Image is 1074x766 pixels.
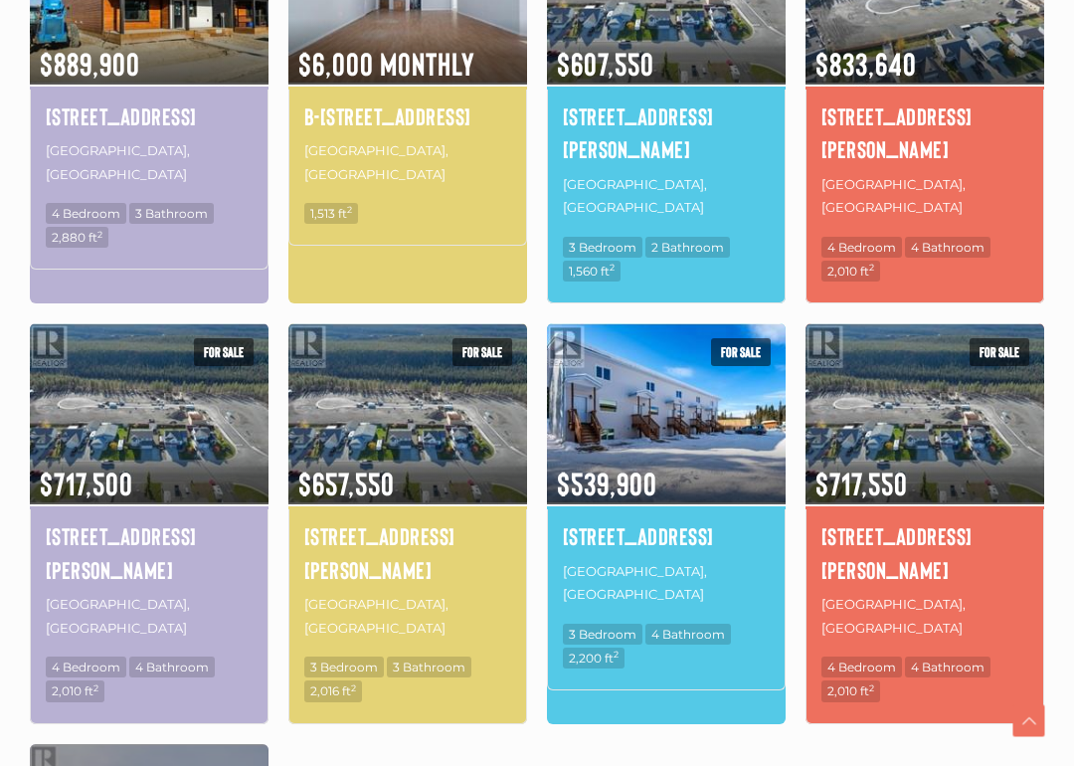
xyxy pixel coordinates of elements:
[970,338,1029,366] span: For sale
[821,519,1028,586] a: [STREET_ADDRESS][PERSON_NAME]
[304,519,511,586] a: [STREET_ADDRESS][PERSON_NAME]
[821,237,902,258] span: 4 Bedroom
[46,591,253,642] p: [GEOGRAPHIC_DATA], [GEOGRAPHIC_DATA]
[805,19,1044,85] span: $833,640
[563,648,625,669] span: 2,200 ft
[304,203,358,224] span: 1,513 ft
[46,657,126,677] span: 4 Bedroom
[97,229,102,240] sup: 2
[288,320,527,507] img: 22 BERYL PLACE, Whitehorse, Yukon
[288,439,527,504] span: $657,550
[563,99,770,166] a: [STREET_ADDRESS][PERSON_NAME]
[905,237,990,258] span: 4 Bathroom
[194,338,254,366] span: For sale
[452,338,512,366] span: For sale
[563,237,642,258] span: 3 Bedroom
[869,682,874,693] sup: 2
[46,137,253,188] p: [GEOGRAPHIC_DATA], [GEOGRAPHIC_DATA]
[614,649,619,660] sup: 2
[547,19,786,85] span: $607,550
[351,682,356,693] sup: 2
[387,657,471,677] span: 3 Bathroom
[46,203,126,224] span: 4 Bedroom
[645,624,731,645] span: 4 Bathroom
[30,439,268,504] span: $717,500
[547,439,786,504] span: $539,900
[93,682,98,693] sup: 2
[547,320,786,507] img: 134-18 AZURE ROAD, Whitehorse, Yukon
[905,657,990,677] span: 4 Bathroom
[711,338,771,366] span: For sale
[129,203,214,224] span: 3 Bathroom
[645,237,730,258] span: 2 Bathroom
[30,320,268,507] img: 28 BERYL PLACE, Whitehorse, Yukon
[304,680,362,701] span: 2,016 ft
[129,657,215,677] span: 4 Bathroom
[288,19,527,85] span: $6,000 Monthly
[821,171,1028,222] p: [GEOGRAPHIC_DATA], [GEOGRAPHIC_DATA]
[563,519,770,553] a: [STREET_ADDRESS]
[304,137,511,188] p: [GEOGRAPHIC_DATA], [GEOGRAPHIC_DATA]
[821,261,880,282] span: 2,010 ft
[805,439,1044,504] span: $717,550
[46,680,104,701] span: 2,010 ft
[304,657,384,677] span: 3 Bedroom
[563,261,621,282] span: 1,560 ft
[30,19,268,85] span: $889,900
[610,262,615,273] sup: 2
[821,99,1028,166] a: [STREET_ADDRESS][PERSON_NAME]
[304,99,511,133] a: B-[STREET_ADDRESS]
[563,171,770,222] p: [GEOGRAPHIC_DATA], [GEOGRAPHIC_DATA]
[563,624,642,645] span: 3 Bedroom
[304,591,511,642] p: [GEOGRAPHIC_DATA], [GEOGRAPHIC_DATA]
[805,320,1044,507] img: 26 BERYL PLACE, Whitehorse, Yukon
[46,227,108,248] span: 2,880 ft
[869,262,874,273] sup: 2
[821,591,1028,642] p: [GEOGRAPHIC_DATA], [GEOGRAPHIC_DATA]
[46,99,253,133] a: [STREET_ADDRESS]
[347,204,352,215] sup: 2
[821,680,880,701] span: 2,010 ft
[821,657,902,677] span: 4 Bedroom
[46,519,253,586] a: [STREET_ADDRESS][PERSON_NAME]
[563,558,770,609] p: [GEOGRAPHIC_DATA], [GEOGRAPHIC_DATA]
